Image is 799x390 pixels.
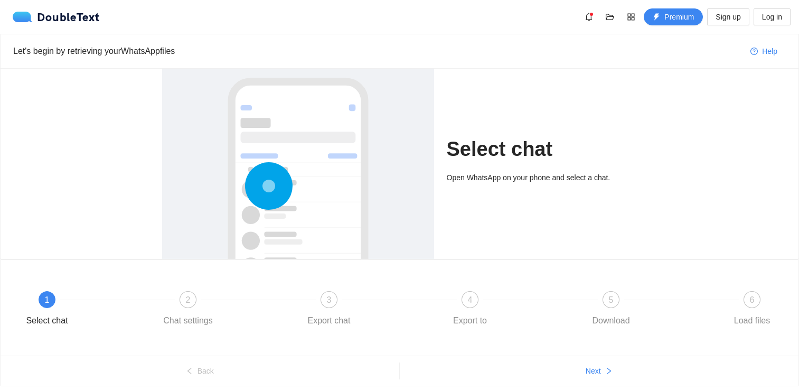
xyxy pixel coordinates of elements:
[605,367,613,376] span: right
[602,13,618,21] span: folder-open
[592,312,629,329] div: Download
[400,363,799,379] button: Nextright
[26,312,68,329] div: Select chat
[762,45,777,57] span: Help
[609,295,614,304] span: 5
[1,363,399,379] button: leftBack
[327,295,332,304] span: 3
[16,291,157,329] div: 1Select chat
[721,291,783,329] div: 6Load files
[623,8,640,25] button: appstore
[754,8,791,25] button: Log in
[308,312,351,329] div: Export chat
[762,11,782,23] span: Log in
[157,291,298,329] div: 2Chat settings
[664,11,694,23] span: Premium
[653,13,660,22] span: thunderbolt
[750,295,755,304] span: 6
[734,312,770,329] div: Load files
[186,295,191,304] span: 2
[707,8,749,25] button: Sign up
[586,365,601,377] span: Next
[716,11,740,23] span: Sign up
[447,137,637,162] h1: Select chat
[581,13,597,21] span: bell
[447,172,637,183] div: Open WhatsApp on your phone and select a chat.
[623,13,639,21] span: appstore
[580,8,597,25] button: bell
[468,295,473,304] span: 4
[750,48,758,56] span: question-circle
[742,43,786,60] button: question-circleHelp
[453,312,487,329] div: Export to
[13,12,37,22] img: logo
[601,8,618,25] button: folder-open
[298,291,439,329] div: 3Export chat
[439,291,580,329] div: 4Export to
[644,8,703,25] button: thunderboltPremium
[163,312,212,329] div: Chat settings
[45,295,50,304] span: 1
[13,12,100,22] div: DoubleText
[13,44,742,58] div: Let's begin by retrieving your WhatsApp files
[13,12,100,22] a: logoDoubleText
[580,291,721,329] div: 5Download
